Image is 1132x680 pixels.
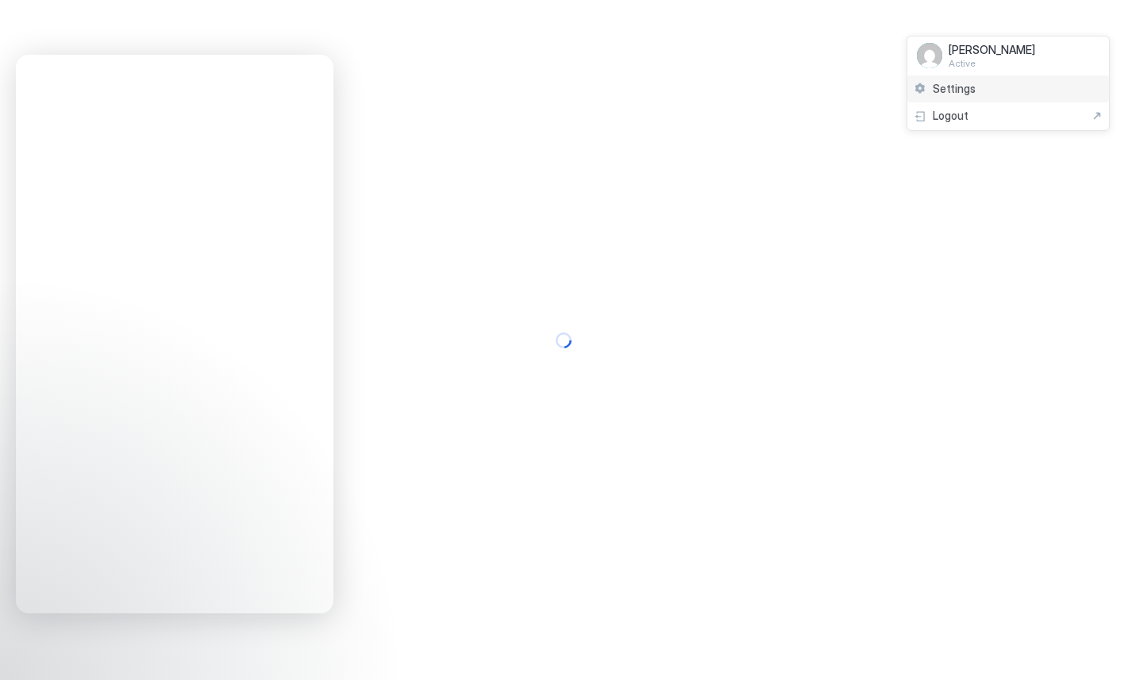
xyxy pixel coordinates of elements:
span: Logout [933,109,968,123]
span: Settings [933,82,976,96]
span: [PERSON_NAME] [949,43,1035,57]
iframe: Intercom live chat [16,55,333,613]
span: Active [949,57,1035,69]
iframe: Intercom live chat [16,626,54,664]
